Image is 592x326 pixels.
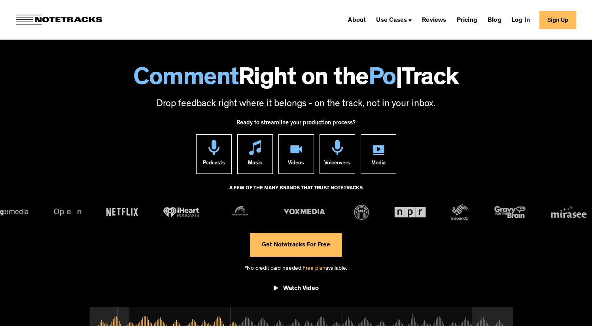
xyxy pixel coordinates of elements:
[345,13,369,26] a: About
[396,67,402,92] span: |
[203,155,225,173] div: Podcasts
[454,13,480,26] a: Pricing
[419,13,449,26] a: Reviews
[376,17,407,24] div: Use Cases
[229,182,363,203] div: A FEW OF THE MANY BRANDS THAT TRUST NOTETRACKS
[539,11,576,29] a: Sign Up
[248,155,262,173] div: Music
[196,134,232,174] a: Podcasts
[8,98,584,111] p: Drop feedback right where it belongs - on the track, not in your inbox.
[237,134,273,174] a: Music
[236,115,356,134] div: Ready to streamline your production process?
[274,279,319,301] a: open lightbox
[8,67,584,92] h1: Right on the Track
[371,155,386,173] div: Media
[509,13,533,26] a: Log In
[324,155,350,173] div: Voiceovers
[369,67,396,92] span: Po
[484,13,505,26] a: Blog
[133,67,238,92] span: Comment
[278,134,314,174] a: Videos
[320,134,355,174] a: Voiceovers
[288,155,304,173] div: Videos
[283,285,319,293] div: Watch Video
[373,13,415,26] div: Use Cases
[303,266,325,272] span: Free plan
[361,134,396,174] a: Media
[245,257,347,279] div: *No credit card needed. available.
[250,233,342,257] a: Get Notetracks For Free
